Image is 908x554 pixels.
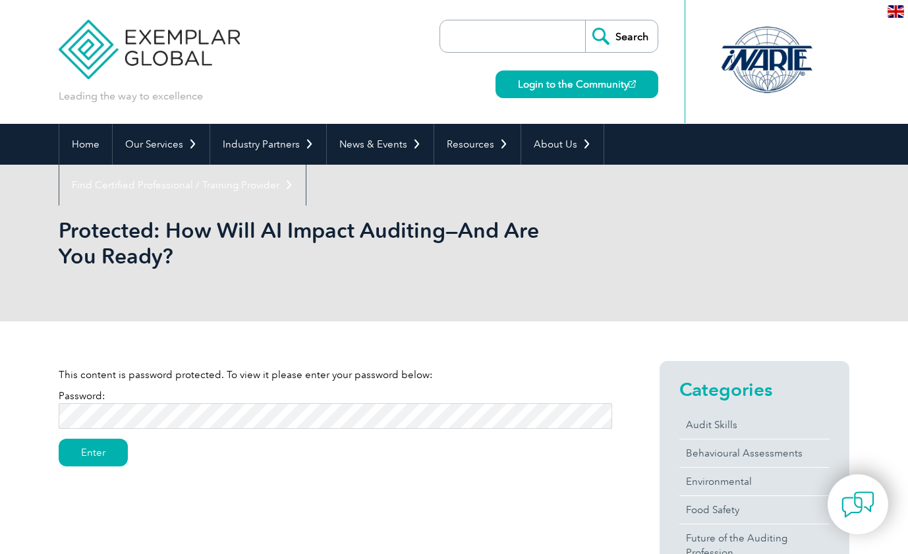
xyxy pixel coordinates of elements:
a: Resources [434,124,521,165]
a: Food Safety [679,496,830,524]
a: News & Events [327,124,434,165]
a: Our Services [113,124,210,165]
a: About Us [521,124,604,165]
label: Password: [59,390,612,422]
input: Search [585,20,658,52]
p: This content is password protected. To view it please enter your password below: [59,368,612,382]
img: contact-chat.png [841,488,874,521]
a: Audit Skills [679,411,830,439]
img: en [888,5,904,18]
input: Password: [59,403,612,429]
a: Behavioural Assessments [679,439,830,467]
a: Find Certified Professional / Training Provider [59,165,306,206]
input: Enter [59,439,128,466]
p: Leading the way to excellence [59,89,203,103]
h1: Protected: How Will AI Impact Auditing—And Are You Ready? [59,217,565,269]
a: Environmental [679,468,830,495]
a: Login to the Community [496,70,658,98]
a: Industry Partners [210,124,326,165]
h2: Categories [679,379,830,400]
a: Home [59,124,112,165]
img: open_square.png [629,80,636,88]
